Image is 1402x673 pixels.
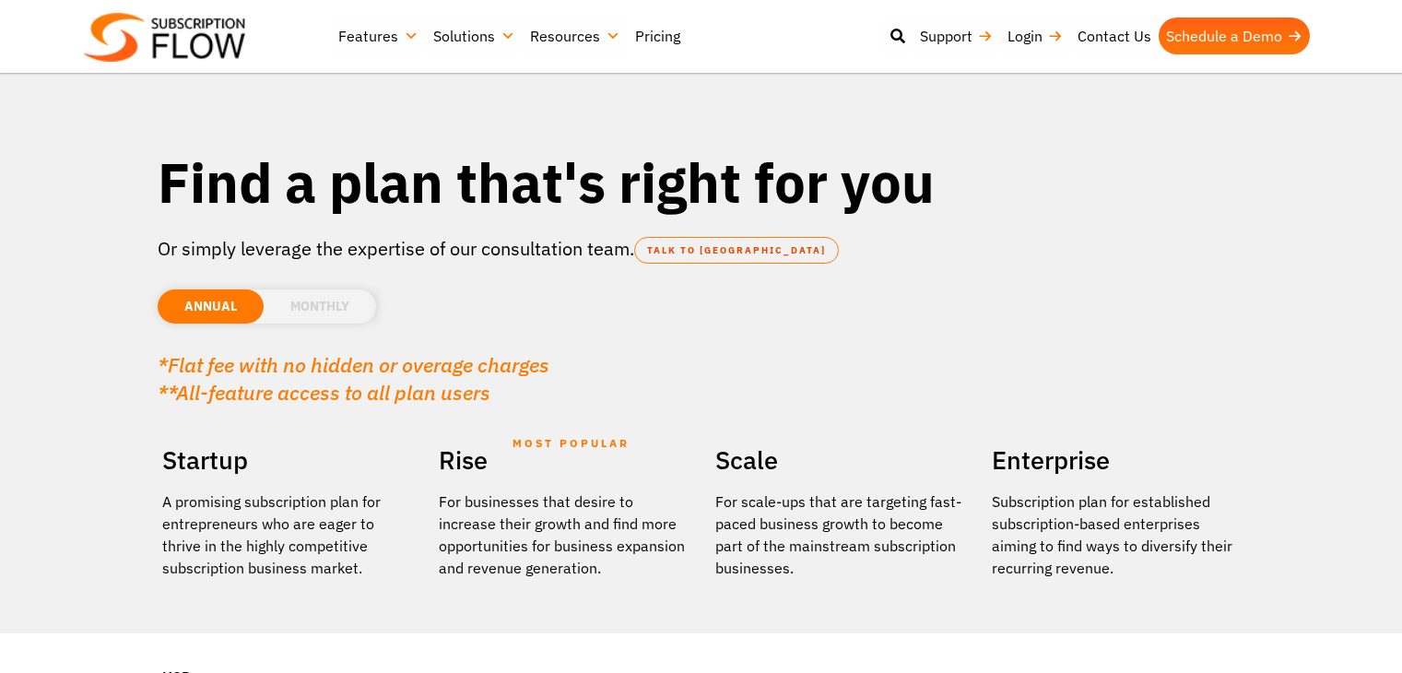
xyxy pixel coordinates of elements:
[1159,18,1310,54] a: Schedule a Demo
[331,18,426,54] a: Features
[158,148,1245,217] h1: Find a plan that's right for you
[439,439,688,481] h2: Rise
[992,439,1241,481] h2: Enterprise
[1070,18,1159,54] a: Contact Us
[426,18,523,54] a: Solutions
[913,18,1000,54] a: Support
[158,289,264,324] li: ANNUAL
[264,289,376,324] li: MONTHLY
[512,422,630,465] span: MOST POPULAR
[439,490,688,579] div: For businesses that desire to increase their growth and find more opportunities for business expa...
[158,351,549,378] em: *Flat fee with no hidden or overage charges
[84,13,245,62] img: Subscriptionflow
[523,18,628,54] a: Resources
[158,235,1245,263] p: Or simply leverage the expertise of our consultation team.
[162,490,411,579] p: A promising subscription plan for entrepreneurs who are eager to thrive in the highly competitive...
[992,490,1241,579] p: Subscription plan for established subscription-based enterprises aiming to find ways to diversify...
[1000,18,1070,54] a: Login
[158,379,490,406] em: **All-feature access to all plan users
[634,237,839,264] a: TALK TO [GEOGRAPHIC_DATA]
[715,439,964,481] h2: Scale
[628,18,688,54] a: Pricing
[715,490,964,579] div: For scale-ups that are targeting fast-paced business growth to become part of the mainstream subs...
[162,439,411,481] h2: Startup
